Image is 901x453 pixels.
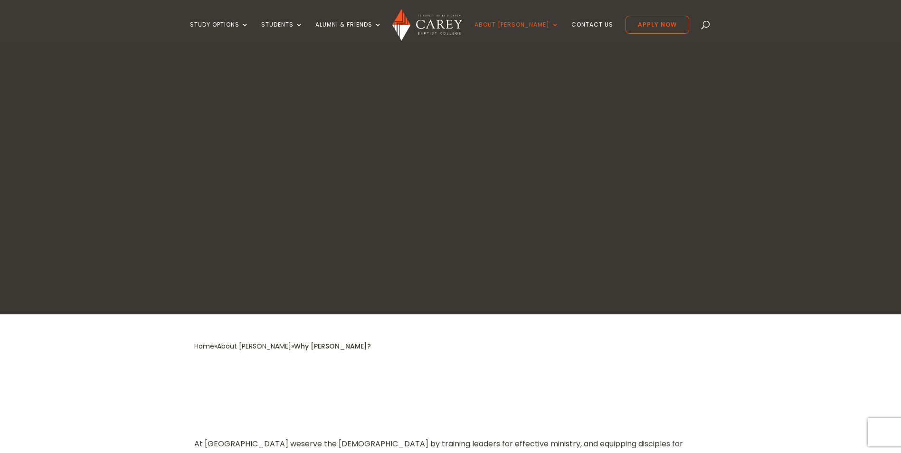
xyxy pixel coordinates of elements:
a: About [PERSON_NAME] [474,21,559,44]
a: Study Options [190,21,249,44]
a: Students [261,21,303,44]
span: Why [PERSON_NAME]? [294,341,371,351]
a: Home [194,341,214,351]
a: About [PERSON_NAME] [217,341,291,351]
a: Contact Us [571,21,613,44]
img: Carey Baptist College [392,9,462,41]
a: Apply Now [626,16,689,34]
a: Alumni & Friends [315,21,382,44]
span: » » [194,341,371,351]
